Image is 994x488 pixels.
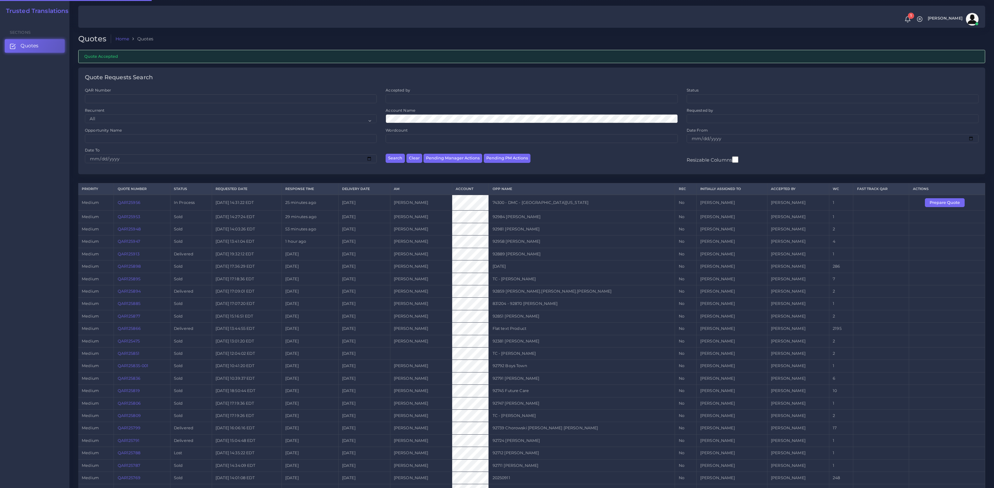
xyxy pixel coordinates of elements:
td: 92851 [PERSON_NAME] [489,310,675,322]
a: QAR125809 [118,413,141,418]
td: [DATE] [338,260,390,273]
a: QAR125799 [118,426,140,430]
td: 1 hour ago [281,235,338,248]
span: [PERSON_NAME] [928,16,962,21]
td: Sold [170,260,212,273]
label: Date To [85,147,100,153]
td: [DATE] [281,447,338,459]
label: Account Name [386,108,415,113]
td: 1 [829,397,853,409]
th: Account [452,183,489,195]
td: [PERSON_NAME] [696,273,767,285]
td: 2 [829,335,853,347]
td: [DATE] [281,260,338,273]
td: [DATE] [489,260,675,273]
td: 1 [829,195,853,211]
label: Status [687,87,699,93]
a: QAR125788 [118,450,140,455]
td: [DATE] [338,298,390,310]
td: 831204 - 92870 [PERSON_NAME] [489,298,675,310]
a: Quotes [5,39,65,52]
td: [DATE] 14:31:22 EDT [212,195,281,211]
td: 2195 [829,323,853,335]
td: No [675,422,696,434]
td: No [675,372,696,384]
td: 2 [829,409,853,422]
label: Resizable Columns [687,156,738,164]
td: 25 minutes ago [281,195,338,211]
td: No [675,310,696,322]
label: Requested by [687,108,713,113]
td: [DATE] [281,397,338,409]
td: No [675,360,696,372]
td: [DATE] 14:27:24 EDT [212,211,281,223]
td: 74300 - DMC - [GEOGRAPHIC_DATA][US_STATE] [489,195,675,211]
td: [DATE] [338,310,390,322]
img: avatar [966,13,979,26]
td: 6 [829,372,853,384]
td: In Process [170,195,212,211]
td: No [675,409,696,422]
td: [PERSON_NAME] [390,360,452,372]
td: 1 [829,360,853,372]
a: QAR125895 [118,277,140,281]
td: [PERSON_NAME] [767,372,829,384]
th: Delivery Date [338,183,390,195]
span: medium [82,277,99,281]
td: [DATE] [338,195,390,211]
span: Sections [10,30,31,35]
td: 92984 [PERSON_NAME] [489,211,675,223]
td: [PERSON_NAME] [767,211,829,223]
th: Actions [909,183,985,195]
td: [PERSON_NAME] [390,260,452,273]
td: [PERSON_NAME] [390,422,452,434]
a: QAR125475 [118,339,140,343]
a: Trusted Translations [2,8,69,15]
td: [DATE] [338,447,390,459]
th: Fast Track QAR [853,183,909,195]
a: QAR125851 [118,351,139,356]
td: [DATE] [338,335,390,347]
label: Date From [687,128,708,133]
td: [PERSON_NAME] [696,323,767,335]
td: No [675,223,696,235]
td: Sold [170,372,212,384]
td: [PERSON_NAME] [696,372,767,384]
td: No [675,285,696,297]
td: 1 [829,447,853,459]
td: [PERSON_NAME] [390,298,452,310]
a: QAR125953 [118,214,140,219]
td: [PERSON_NAME] [767,335,829,347]
th: Status [170,183,212,195]
span: medium [82,401,99,406]
td: [PERSON_NAME] [696,335,767,347]
td: 53 minutes ago [281,223,338,235]
td: 92889 [PERSON_NAME] [489,248,675,260]
td: No [675,298,696,310]
td: [PERSON_NAME] [696,385,767,397]
td: Delivered [170,422,212,434]
td: 2 [829,347,853,360]
td: No [675,335,696,347]
td: [DATE] 13:41:04 EDT [212,235,281,248]
td: Sold [170,397,212,409]
td: [PERSON_NAME] [767,195,829,211]
td: No [675,260,696,273]
td: [DATE] 12:04:02 EDT [212,347,281,360]
td: [PERSON_NAME] [767,273,829,285]
td: [DATE] 17:09:01 EDT [212,285,281,297]
span: medium [82,264,99,269]
a: QAR125877 [118,314,140,318]
td: 92791 [PERSON_NAME] [489,372,675,384]
td: [DATE] 10:41:20 EDT [212,360,281,372]
span: medium [82,426,99,430]
td: 92381 [PERSON_NAME] [489,335,675,347]
td: [PERSON_NAME] [767,397,829,409]
td: [PERSON_NAME] [767,285,829,297]
span: 1 [908,13,914,19]
td: [PERSON_NAME] [696,260,767,273]
td: [PERSON_NAME] [696,397,767,409]
td: [DATE] [281,385,338,397]
td: [DATE] [281,347,338,360]
td: 286 [829,260,853,273]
